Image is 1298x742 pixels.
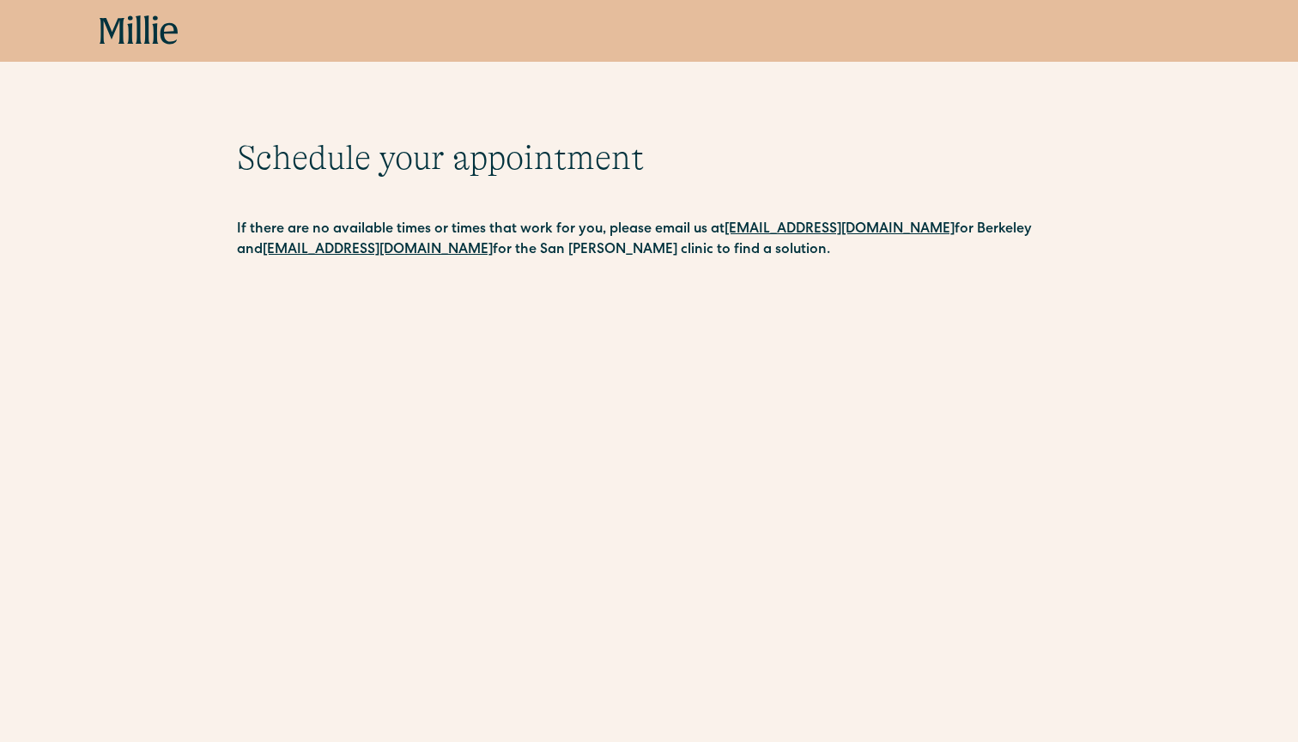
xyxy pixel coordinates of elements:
[263,244,493,257] a: [EMAIL_ADDRESS][DOMAIN_NAME]
[725,223,955,237] a: [EMAIL_ADDRESS][DOMAIN_NAME]
[237,223,725,237] strong: If there are no available times or times that work for you, please email us at
[493,244,830,257] strong: for the San [PERSON_NAME] clinic to find a solution.
[237,137,1061,178] h1: Schedule your appointment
